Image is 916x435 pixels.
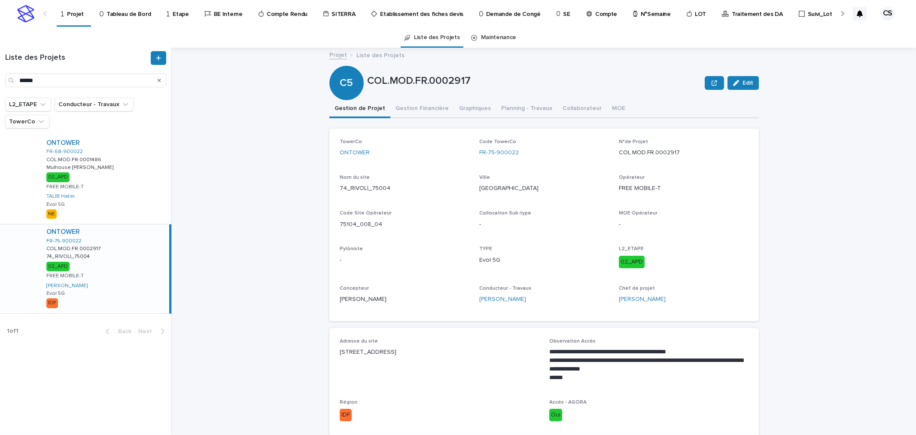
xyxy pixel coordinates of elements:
[479,286,531,291] span: Conducteur - Travaux
[46,262,70,271] div: 02_APD
[367,75,702,87] p: COL.MOD.FR.0002917
[5,115,49,129] button: TowerCo
[5,98,51,111] button: L2_ETAPE
[46,202,65,208] p: Evol 5G
[340,175,370,180] span: Nom du site
[607,100,630,118] button: MOE
[619,211,657,216] span: MOE Opérateur
[46,193,75,199] a: TALIB Hatim
[340,246,363,251] span: Pylôniste
[340,286,369,291] span: Concepteur
[329,42,364,89] div: C5
[479,148,519,157] a: FR-75-900022
[340,148,370,157] a: ONTOWER
[619,139,648,144] span: N°de Projet
[881,7,895,21] div: CS
[46,184,84,190] p: FREE MOBILE-T
[46,163,115,171] p: Mulhouse [PERSON_NAME]
[619,175,645,180] span: Opérateur
[46,252,91,260] p: 74_RIVOLI_75004
[549,339,596,344] span: Observation Accès
[340,400,357,405] span: Région
[17,5,34,22] img: stacker-logo-s-only.png
[496,100,557,118] button: Planning - Travaux
[479,175,490,180] span: Ville
[743,80,753,86] span: Edit
[414,28,460,48] a: Liste des Projets
[46,244,102,252] p: COL.MOD.FR.0002917
[340,211,392,216] span: Code Site Opérateur
[113,328,131,334] span: Back
[46,283,88,289] a: [PERSON_NAME]
[340,409,352,421] div: IDF
[46,149,83,155] a: FR-68-900022
[340,339,378,344] span: Adresse du site
[557,100,607,118] button: Collaborateur
[619,286,655,291] span: Chef de projet
[46,273,84,279] p: FREE MOBILE-T
[454,100,496,118] button: Graphiques
[479,184,609,193] p: [GEOGRAPHIC_DATA]
[727,76,759,90] button: Edit
[481,28,517,48] a: Maintenance
[479,246,492,251] span: TYPE
[479,139,516,144] span: Code TowerCo
[356,50,405,59] p: Liste des Projets
[390,100,454,118] button: Gestion Financière
[46,139,80,147] a: ONTOWER
[619,148,748,157] p: COL.MOD.FR.0002917
[99,328,135,335] button: Back
[55,98,134,111] button: Conducteur - Travaux
[5,74,166,87] input: Search
[46,228,80,236] a: ONTOWER
[46,238,82,244] a: FR-75-900022
[46,298,58,308] div: IDF
[619,246,644,251] span: L2_ETAPE
[46,172,70,182] div: 02_APD
[340,184,469,193] p: 74_RIVOLI_75004
[549,400,587,405] span: Accès - AGORA
[340,256,469,265] p: -
[329,100,390,118] button: Gestion de Projet
[619,256,645,268] div: 02_APD
[340,220,469,229] p: 75104_008_04
[340,295,469,304] p: [PERSON_NAME]
[5,53,149,63] h1: Liste des Projets
[549,409,562,421] div: Oui
[329,49,347,59] a: Projet
[340,139,362,144] span: TowerCo
[46,209,57,219] div: NE
[619,184,748,193] p: FREE MOBILE-T
[46,155,103,163] p: COL.MOD.FR.0001486
[138,328,157,334] span: Next
[479,295,526,304] a: [PERSON_NAME]
[619,220,748,229] p: -
[479,211,531,216] span: Collocation Sub-type
[479,256,609,265] p: Evol 5G
[135,328,171,335] button: Next
[46,291,65,297] p: Evol 5G
[479,220,609,229] p: -
[340,348,539,357] p: [STREET_ADDRESS]
[619,295,666,304] a: [PERSON_NAME]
